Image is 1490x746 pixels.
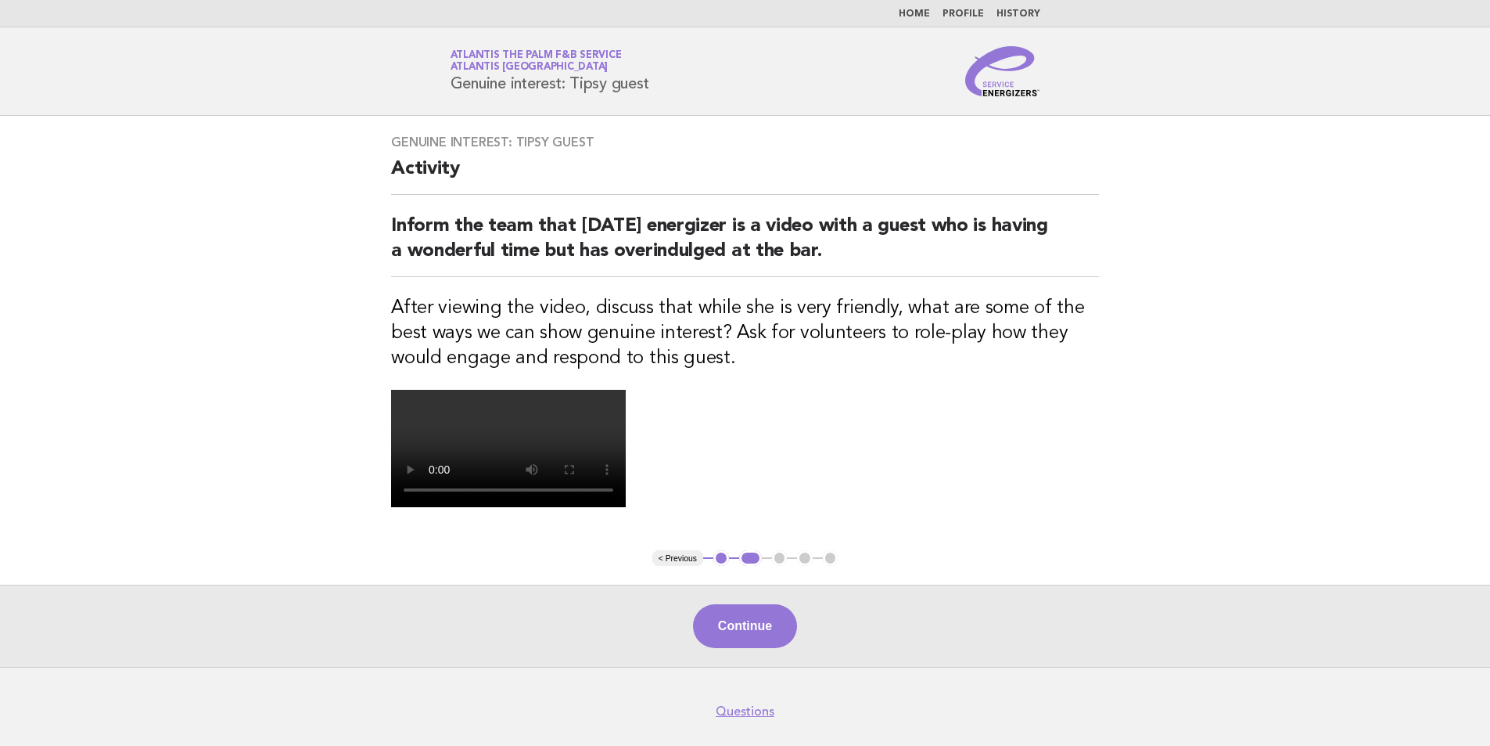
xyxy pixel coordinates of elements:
a: Home [899,9,930,19]
h2: Inform the team that [DATE] energizer is a video with a guest who is having a wonderful time but ... [391,214,1099,277]
button: 1 [713,550,729,566]
button: < Previous [652,550,703,566]
a: Atlantis the Palm F&B ServiceAtlantis [GEOGRAPHIC_DATA] [451,50,622,72]
h2: Activity [391,157,1099,195]
h3: After viewing the video, discuss that while she is very friendly, what are some of the best ways ... [391,296,1099,371]
img: Service Energizers [965,46,1040,96]
h1: Genuine interest: Tipsy guest [451,51,649,92]
span: Atlantis [GEOGRAPHIC_DATA] [451,63,609,73]
a: History [996,9,1040,19]
h3: Genuine interest: Tipsy guest [391,135,1099,150]
button: 2 [739,550,762,566]
a: Questions [716,704,774,719]
button: Continue [693,604,797,648]
a: Profile [942,9,984,19]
